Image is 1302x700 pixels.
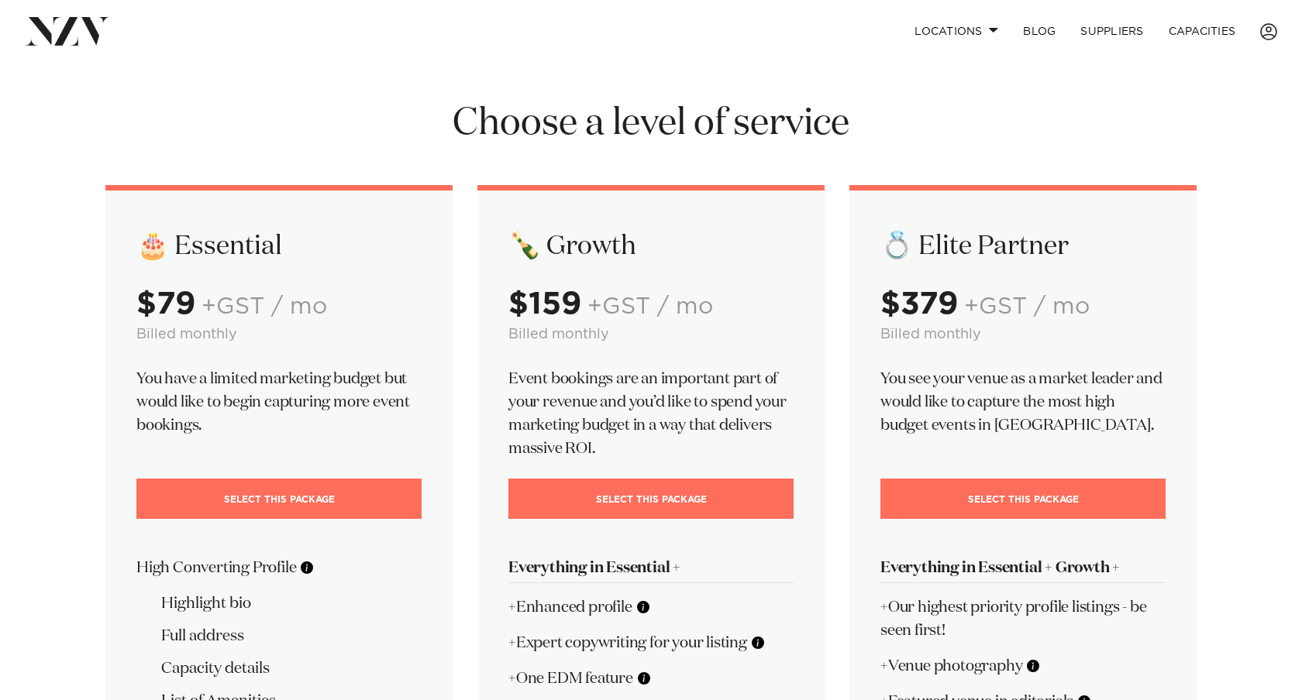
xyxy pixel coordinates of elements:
a: BLOG [1011,15,1068,48]
strong: $379 [880,289,958,320]
small: Billed monthly [880,328,981,341]
li: Full address [161,624,422,647]
li: Capacity details [161,657,422,680]
span: +GST / mo [587,295,713,318]
p: +Enhanced profile [508,595,794,619]
h1: Choose a level of service [105,100,1197,148]
img: nzv-logo.png [25,17,109,45]
span: +GST / mo [964,295,1090,318]
small: Billed monthly [136,328,237,341]
h2: 🎂 Essential [136,229,422,263]
p: +Expert copywriting for your listing [508,631,794,654]
li: Highlight bio [161,592,422,615]
a: Select This Package [508,479,794,519]
a: Select This Package [136,479,422,519]
strong: Everything in Essential + Growth + [880,560,1120,575]
a: SUPPLIERS [1068,15,1156,48]
span: +GST / mo [201,295,327,318]
p: +Venue photography [880,654,1166,678]
p: Event bookings are an important part of your revenue and you’d like to spend your marketing budge... [508,367,794,460]
a: Capacities [1156,15,1249,48]
strong: Everything in Essential + [508,560,680,575]
h2: 💍 Elite Partner [880,229,1166,263]
strong: $159 [508,289,581,320]
strong: $79 [136,289,195,320]
p: +Our highest priority profile listings - be seen first! [880,595,1166,642]
p: You have a limited marketing budget but would like to begin capturing more event bookings. [136,367,422,437]
p: You see your venue as a market leader and would like to capture the most high budget events in [G... [880,367,1166,437]
a: Locations [902,15,1011,48]
p: High Converting Profile [136,556,422,579]
a: Select This Package [880,479,1166,519]
h2: 🍾 Growth [508,229,794,263]
p: +One EDM feature [508,667,794,690]
small: Billed monthly [508,328,609,341]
